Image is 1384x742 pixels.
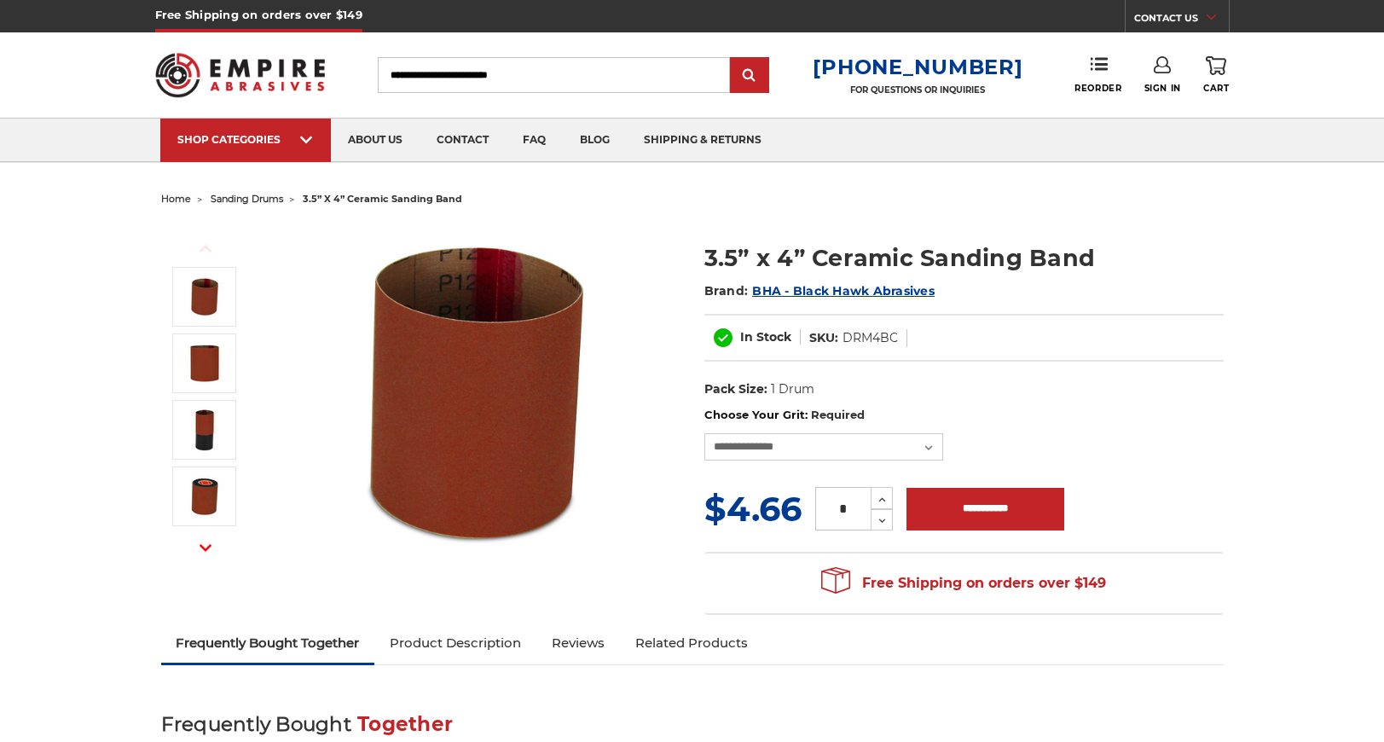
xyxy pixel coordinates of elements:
[155,42,326,108] img: Empire Abrasives
[811,408,865,421] small: Required
[420,119,506,162] a: contact
[809,329,838,347] dt: SKU:
[536,624,620,662] a: Reviews
[183,409,226,451] img: 3.5” x 4” Ceramic Sanding Band
[752,283,935,299] a: BHA - Black Hawk Abrasives
[185,230,226,267] button: Previous
[177,133,314,146] div: SHOP CATEGORIES
[1074,83,1121,94] span: Reorder
[1203,83,1229,94] span: Cart
[307,223,648,565] img: 3.5x4 inch ceramic sanding band for expanding rubber drum
[1074,56,1121,93] a: Reorder
[821,566,1106,600] span: Free Shipping on orders over $149
[813,84,1022,96] p: FOR QUESTIONS OR INQUIRIES
[161,193,191,205] a: home
[185,530,226,566] button: Next
[627,119,779,162] a: shipping & returns
[1134,9,1229,32] a: CONTACT US
[303,193,462,205] span: 3.5” x 4” ceramic sanding band
[1203,56,1229,94] a: Cart
[704,380,767,398] dt: Pack Size:
[620,624,763,662] a: Related Products
[183,475,226,518] img: 4x11 sanding belt
[704,283,749,299] span: Brand:
[161,624,375,662] a: Frequently Bought Together
[704,407,1224,424] label: Choose Your Grit:
[843,329,898,347] dd: DRM4BC
[183,275,226,318] img: 3.5x4 inch ceramic sanding band for expanding rubber drum
[1144,83,1181,94] span: Sign In
[506,119,563,162] a: faq
[704,241,1224,275] h1: 3.5” x 4” Ceramic Sanding Band
[740,329,791,345] span: In Stock
[161,712,351,736] span: Frequently Bought
[771,380,814,398] dd: 1 Drum
[183,342,226,385] img: sanding band
[813,55,1022,79] a: [PHONE_NUMBER]
[331,119,420,162] a: about us
[211,193,283,205] a: sanding drums
[374,624,536,662] a: Product Description
[563,119,627,162] a: blog
[704,488,802,530] span: $4.66
[357,712,453,736] span: Together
